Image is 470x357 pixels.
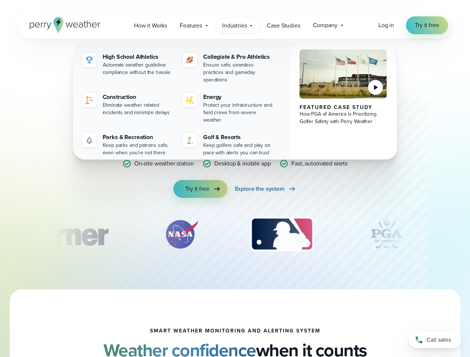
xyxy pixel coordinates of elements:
img: proathletics-icon@2x-1.svg [185,55,194,64]
img: NASA.svg [155,216,207,253]
div: Keep golfers safe and play on pace with alerts you can trust [203,142,274,157]
div: Collegiate & Pro Athletics [203,52,274,61]
div: Parks & Recreation [103,133,174,142]
div: High School Athletics [103,52,174,61]
img: PGA.svg [357,216,416,253]
div: slideshow [55,216,415,257]
img: Turner-Construction_1.svg [13,216,119,253]
img: MLB.svg [243,216,321,253]
img: golf-iconV2.svg [185,136,194,145]
a: Call sales [409,332,461,348]
h1: smart weather monitoring and alerting system [150,328,320,334]
span: Explore the system [235,184,285,193]
a: Explore the system [235,180,297,198]
a: How it Works [128,18,173,33]
div: 3 of 12 [243,216,321,253]
div: 2 of 12 [155,216,207,253]
span: Try it free [415,21,439,30]
a: Collegiate & Pro Athletics Ensure safe, seamless practices and gameday operations [179,49,277,87]
a: Parks & Recreation Keep parks and patrons safe, even when you're not there [79,130,177,160]
div: Eliminate weather related incidents and minimize delays [103,102,174,116]
div: How PGA of America is Prioritizing Golfer Safety with Perry Weather [300,110,387,125]
img: PGA of America, Frisco Campus [300,49,387,99]
div: 1 of 12 [13,216,119,253]
p: Desktop & mobile app [214,159,271,168]
p: Fast, automated alerts [291,159,348,168]
span: Company [313,21,338,30]
div: Golf & Resorts [203,133,274,142]
a: Log in [378,21,394,30]
span: Case Studies [267,21,300,30]
span: Industries [222,21,247,30]
span: Log in [378,21,394,29]
div: 4 of 12 [357,216,416,253]
img: energy-icon@2x-1.svg [185,96,194,104]
a: PGA of America, Frisco Campus Featured Case Study How PGA of America is Prioritizing Golfer Safet... [291,44,396,165]
div: Energy [203,93,274,102]
img: parks-icon-grey.svg [85,136,94,145]
div: Automate weather guideline compliance without the hassle [103,61,174,76]
img: highschool-icon.svg [85,55,94,64]
span: Call sales [426,335,451,344]
a: High School Athletics Automate weather guideline compliance without the hassle [79,49,177,79]
a: Try it free [173,180,227,198]
div: Ensure safe, seamless practices and gameday operations [203,61,274,84]
a: Construction Eliminate weather related incidents and minimize delays [79,90,177,119]
div: Construction [103,93,174,102]
img: noun-crane-7630938-1@2x.svg [85,96,94,104]
span: Features [180,21,202,30]
a: Golf & Resorts Keep golfers safe and play on pace with alerts you can trust [179,130,277,160]
span: How it Works [134,21,167,30]
div: Keep parks and patrons safe, even when you're not there [103,142,174,157]
div: Protect your infrastructure and field crews from severe weather [203,102,274,124]
p: On-site weather station [134,159,194,168]
a: Try it free [406,16,448,34]
span: Try it free [185,184,209,193]
a: Case Studies [260,18,306,33]
div: Featured Case Study [300,104,387,110]
a: Energy Protect your infrastructure and field crews from severe weather [179,90,277,127]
